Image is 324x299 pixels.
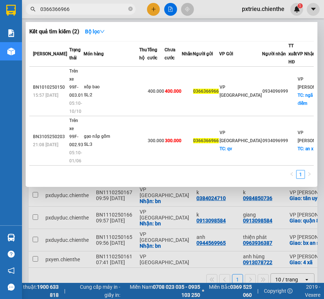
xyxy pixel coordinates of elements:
span: 400.000 [148,89,164,94]
span: 21:08 [DATE] [33,142,58,147]
span: 05:10 - 01/06 [69,150,82,163]
span: 0366366966 [193,138,219,143]
h3: Kết quả tìm kiếm ( 2 ) [29,28,79,36]
button: left [287,170,296,179]
input: Tìm tên, số ĐT hoặc mã đơn [40,5,127,13]
div: SL: 2 [84,91,139,99]
span: search [30,7,36,12]
img: warehouse-icon [7,234,15,241]
span: Tổng cước [147,47,157,60]
div: gạo nắp gồm [84,133,139,141]
span: left [290,172,294,176]
span: 300.000 [165,138,181,143]
span: Người gửi [193,51,213,56]
li: Previous Page [287,170,296,179]
li: 1 [296,170,305,179]
span: VP [GEOGRAPHIC_DATA] [220,85,262,98]
span: TC: ngã tư bà điểm [298,93,324,106]
span: Trạng thái [69,47,81,60]
div: xốp bao [84,83,139,91]
span: TT xuất HĐ [288,43,297,64]
span: 400.000 [165,89,181,94]
span: Thu hộ [139,47,147,60]
span: message [8,284,15,291]
span: notification [8,267,15,274]
span: TC: qv [220,146,232,151]
span: Trên xe 99F-003.01 [69,69,83,98]
div: SL: 3 [84,141,139,149]
span: 300.000 [148,138,164,143]
span: 05:10 - 10/10 [69,101,82,114]
span: VP [GEOGRAPHIC_DATA] [220,130,262,143]
button: Bộ lọcdown [79,26,111,37]
span: 0366366966 [193,89,219,94]
span: close-circle [128,6,133,13]
span: 15:57 [DATE] [33,93,58,98]
img: warehouse-icon [7,48,15,55]
span: question-circle [8,251,15,258]
div: BN3105250203 [33,133,67,141]
strong: Bộ lọc [85,29,105,34]
div: 0934096999 [262,88,288,95]
span: [PERSON_NAME] [33,51,67,56]
span: Trên xe 99F-002.93 [69,118,83,147]
div: 0934096999 [262,137,288,145]
a: 1 [297,170,305,178]
img: solution-icon [7,29,15,37]
span: down [100,29,105,34]
span: VP Gửi [219,51,233,56]
span: right [307,172,312,176]
span: Món hàng [84,51,104,56]
span: Người nhận [262,51,286,56]
span: Nhãn [182,51,192,56]
span: TC: an xương [298,146,324,151]
div: BN1010250150 [33,84,67,91]
img: logo-vxr [6,5,16,16]
span: VP Nhận [297,51,315,56]
li: Next Page [305,170,314,179]
button: right [305,170,314,179]
span: close-circle [128,7,133,11]
span: Chưa cước [165,47,175,60]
